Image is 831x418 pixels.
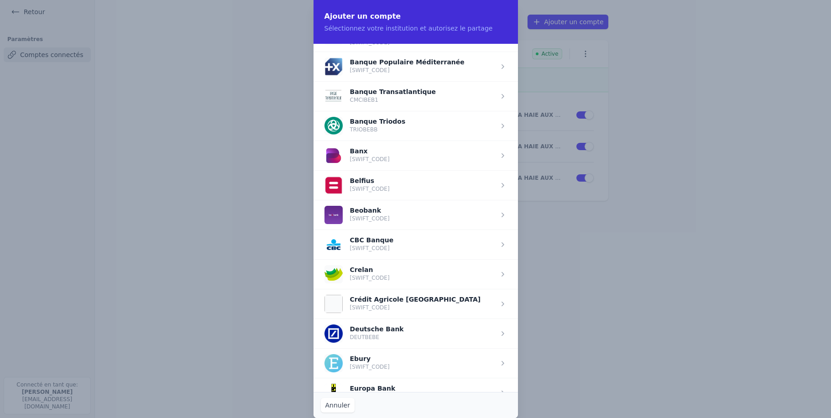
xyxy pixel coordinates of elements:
p: Sélectionnez votre institution et autorisez le partage [324,24,507,33]
h2: Ajouter un compte [324,11,507,22]
p: Belfius [350,178,390,183]
p: Banque Populaire Méditerranée [350,59,465,65]
button: Banque Triodos TRIOBEBB [324,117,406,135]
p: Crédit Agricole [GEOGRAPHIC_DATA] [350,297,481,302]
button: Banque Transatlantique CMCIBEB1 [324,87,436,105]
button: Deutsche Bank DEUTBEBE [324,324,404,343]
button: Ebury [SWIFT_CODE] [324,354,390,372]
p: Banx [350,148,390,154]
p: Beobank [350,208,390,213]
button: Crédit Agricole [GEOGRAPHIC_DATA] [SWIFT_CODE] [324,295,481,313]
button: Banx [SWIFT_CODE] [324,146,390,165]
p: Europa Bank [350,386,396,391]
button: Banque Populaire Méditerranée [SWIFT_CODE] [324,57,465,76]
p: Crelan [350,267,390,272]
button: [SWIFT_CODE] [324,26,487,46]
button: CBC Banque [SWIFT_CODE] [324,235,394,254]
button: Beobank [SWIFT_CODE] [324,206,390,224]
button: Annuler [321,398,355,413]
button: Europa Bank [324,384,396,402]
p: Ebury [350,356,390,361]
p: Banque Triodos [350,119,406,124]
button: Belfius [SWIFT_CODE] [324,176,390,194]
p: Deutsche Bank [350,326,404,332]
p: Banque Transatlantique [350,89,436,94]
p: CBC Banque [350,237,394,243]
button: Crelan [SWIFT_CODE] [324,265,390,283]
